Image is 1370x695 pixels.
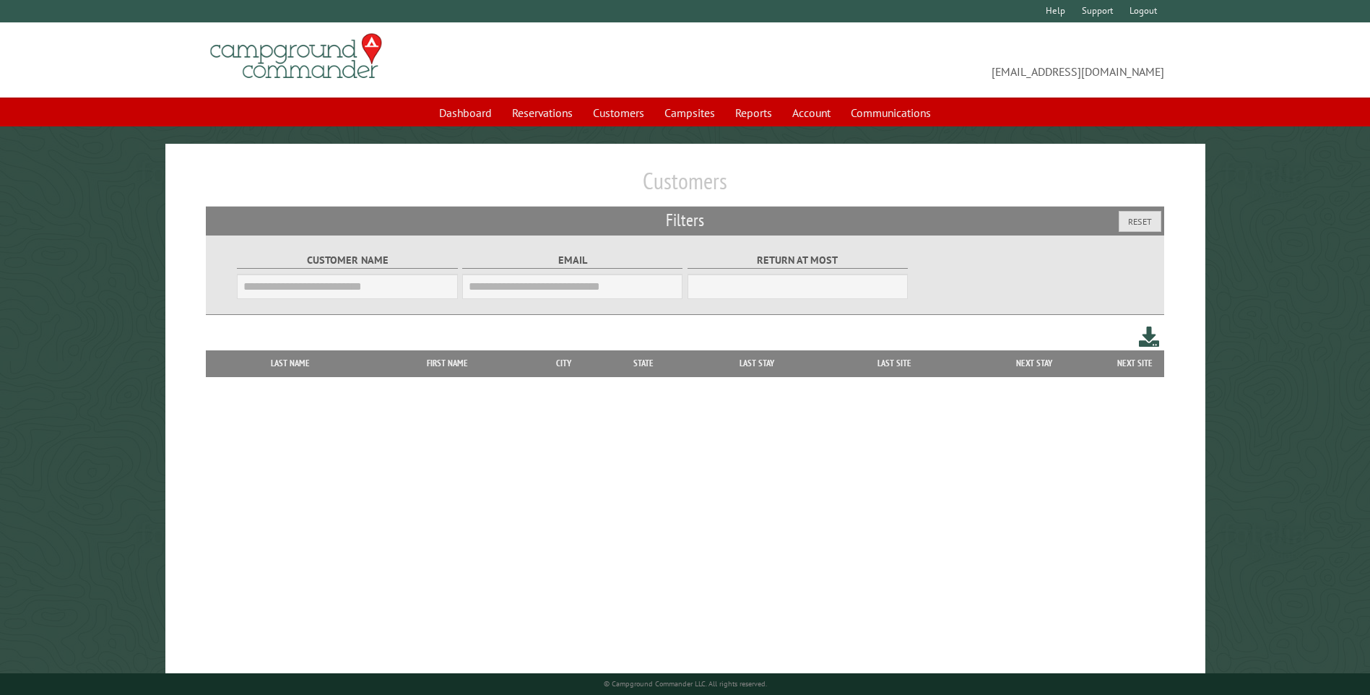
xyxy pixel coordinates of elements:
label: Return at most [688,252,908,269]
label: Email [462,252,682,269]
button: Reset [1119,211,1161,232]
a: Reservations [503,99,581,126]
th: Last Site [826,350,962,376]
th: Last Stay [688,350,827,376]
a: Download this customer list (.csv) [1139,324,1160,350]
h1: Customers [206,167,1163,207]
a: Communications [842,99,940,126]
th: Last Name [213,350,367,376]
a: Customers [584,99,653,126]
h2: Filters [206,207,1163,234]
th: Next Stay [963,350,1106,376]
img: Campground Commander [206,28,386,85]
a: Campsites [656,99,724,126]
a: Reports [727,99,781,126]
th: City [528,350,599,376]
a: Account [784,99,839,126]
th: Next Site [1106,350,1164,376]
a: Dashboard [430,99,500,126]
label: Customer Name [237,252,457,269]
small: © Campground Commander LLC. All rights reserved. [604,679,767,688]
span: [EMAIL_ADDRESS][DOMAIN_NAME] [685,40,1164,80]
th: First Name [367,350,528,376]
th: State [599,350,688,376]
